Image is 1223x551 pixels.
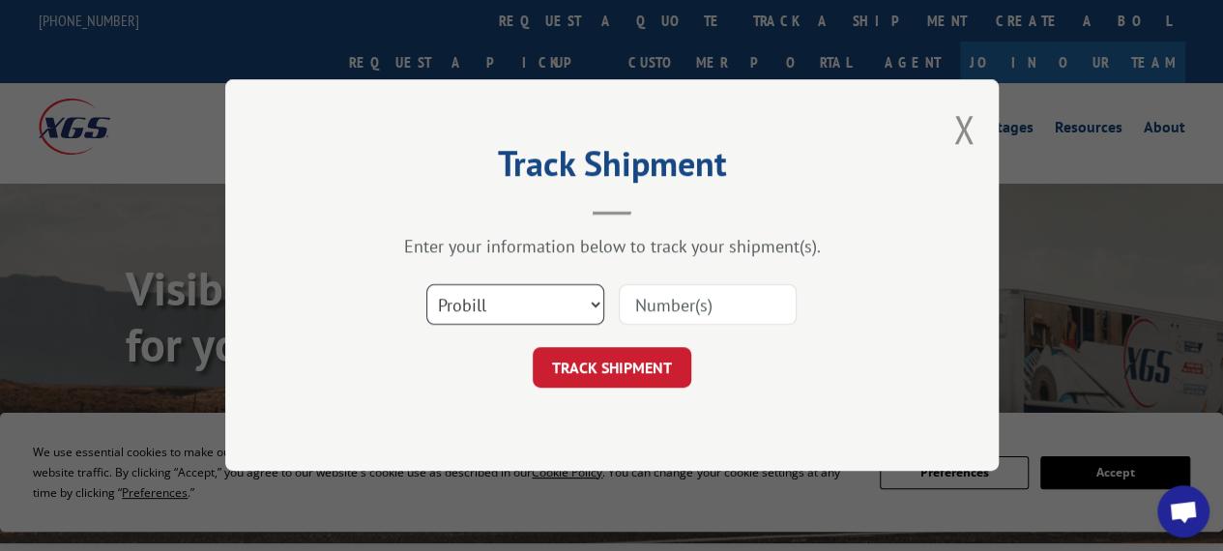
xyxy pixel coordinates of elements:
h2: Track Shipment [322,150,902,187]
button: TRACK SHIPMENT [533,348,691,389]
button: Close modal [953,103,975,155]
input: Number(s) [619,285,797,326]
div: Enter your information below to track your shipment(s). [322,236,902,258]
a: Open chat [1157,485,1209,537]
